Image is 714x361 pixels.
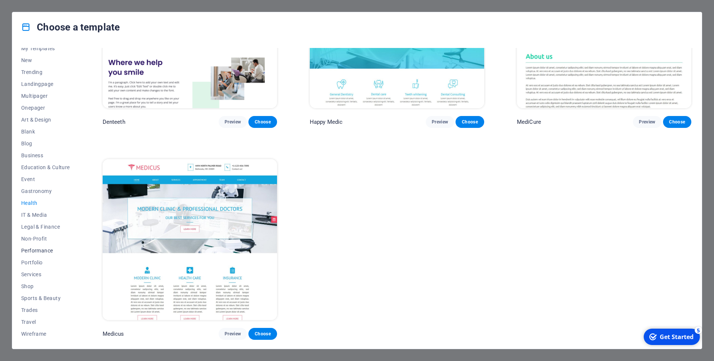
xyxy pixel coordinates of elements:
button: Landingpage [21,78,70,90]
button: Blog [21,138,70,149]
span: New [21,57,70,63]
span: Landingpage [21,81,70,87]
p: Medicus [103,330,124,338]
button: Health [21,197,70,209]
button: Choose [248,116,277,128]
span: Event [21,176,70,182]
button: Art & Design [21,114,70,126]
span: Shop [21,283,70,289]
div: Get Started [20,7,54,15]
span: Non-Profit [21,236,70,242]
button: Non-Profit [21,233,70,245]
button: Choose [248,328,277,340]
button: Services [21,268,70,280]
div: 5 [55,1,62,8]
span: Education & Culture [21,164,70,170]
span: Services [21,271,70,277]
span: Performance [21,248,70,254]
span: Multipager [21,93,70,99]
button: Sports & Beauty [21,292,70,304]
button: Portfolio [21,257,70,268]
button: My Templates [21,42,70,54]
button: Travel [21,316,70,328]
button: Choose [663,116,691,128]
button: Gastronomy [21,185,70,197]
span: Gastronomy [21,188,70,194]
span: Choose [461,119,478,125]
img: Medicus [103,159,277,320]
span: Choose [669,119,685,125]
span: Choose [254,331,271,337]
span: Trades [21,307,70,313]
button: Preview [219,116,247,128]
button: Legal & Finance [21,221,70,233]
button: Preview [633,116,661,128]
span: Blog [21,141,70,146]
button: IT & Media [21,209,70,221]
button: Trades [21,304,70,316]
p: MediCure [517,118,541,126]
button: Onepager [21,102,70,114]
span: My Templates [21,45,70,51]
span: Portfolio [21,260,70,265]
span: Wireframe [21,331,70,337]
span: Preview [225,331,241,337]
span: Legal & Finance [21,224,70,230]
button: Education & Culture [21,161,70,173]
button: Shop [21,280,70,292]
button: Multipager [21,90,70,102]
button: Preview [219,328,247,340]
div: Get Started 5 items remaining, 0% complete [4,3,60,19]
button: Event [21,173,70,185]
button: New [21,54,70,66]
span: Choose [254,119,271,125]
button: Choose [456,116,484,128]
span: Health [21,200,70,206]
span: Business [21,152,70,158]
span: Sports & Beauty [21,295,70,301]
button: Business [21,149,70,161]
span: Preview [225,119,241,125]
button: Wireframe [21,328,70,340]
p: Happy Medic [310,118,343,126]
span: IT & Media [21,212,70,218]
span: Blank [21,129,70,135]
button: Blank [21,126,70,138]
span: Preview [432,119,448,125]
span: Onepager [21,105,70,111]
span: Preview [639,119,655,125]
button: Trending [21,66,70,78]
h4: Choose a template [21,21,120,33]
span: Travel [21,319,70,325]
button: Performance [21,245,70,257]
button: Preview [426,116,454,128]
span: Art & Design [21,117,70,123]
p: Denteeth [103,118,125,126]
span: Trending [21,69,70,75]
